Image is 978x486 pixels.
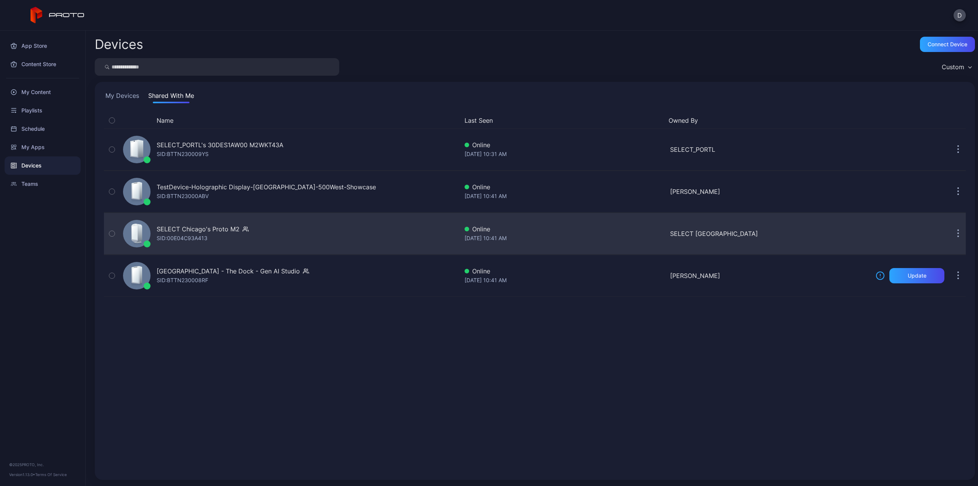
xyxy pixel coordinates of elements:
[670,271,870,280] div: [PERSON_NAME]
[5,156,81,175] a: Devices
[35,472,67,477] a: Terms Of Service
[95,37,143,51] h2: Devices
[5,175,81,193] a: Teams
[873,116,941,125] div: Update Device
[157,140,283,150] div: SELECT_PORTL's 30DES1AW00 M2WKT43A
[465,116,662,125] button: Last Seen
[954,9,966,21] button: D
[157,234,207,243] div: SID: 00E04C93A413
[942,63,964,71] div: Custom
[669,116,866,125] button: Owned By
[157,116,173,125] button: Name
[157,224,240,234] div: SELECT Chicago's Proto M2
[465,234,664,243] div: [DATE] 10:41 AM
[157,150,209,159] div: SID: BTTN230009YS
[465,224,664,234] div: Online
[9,472,35,477] span: Version 1.13.0 •
[9,462,76,468] div: © 2025 PROTO, Inc.
[5,138,81,156] a: My Apps
[157,192,209,201] div: SID: BTTN23000ABV
[670,145,870,154] div: SELECT_PORTL
[950,116,966,125] div: Options
[928,41,967,47] div: Connect device
[908,273,926,279] div: Update
[157,276,208,285] div: SID: BTTN230008RF
[104,91,141,103] button: My Devices
[465,192,664,201] div: [DATE] 10:41 AM
[465,267,664,276] div: Online
[465,182,664,192] div: Online
[465,150,664,159] div: [DATE] 10:31 AM
[889,268,944,283] button: Update
[465,140,664,150] div: Online
[670,229,870,238] div: SELECT [GEOGRAPHIC_DATA]
[465,276,664,285] div: [DATE] 10:41 AM
[5,120,81,138] a: Schedule
[938,58,975,76] button: Custom
[157,267,300,276] div: [GEOGRAPHIC_DATA] - The Dock - Gen AI Studio
[157,182,376,192] div: TestDevice-Holographic Display-[GEOGRAPHIC_DATA]-500West-Showcase
[5,101,81,120] a: Playlists
[670,187,870,196] div: [PERSON_NAME]
[5,37,81,55] a: App Store
[920,37,975,52] button: Connect device
[147,91,196,103] button: Shared With Me
[5,55,81,73] a: Content Store
[5,83,81,101] a: My Content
